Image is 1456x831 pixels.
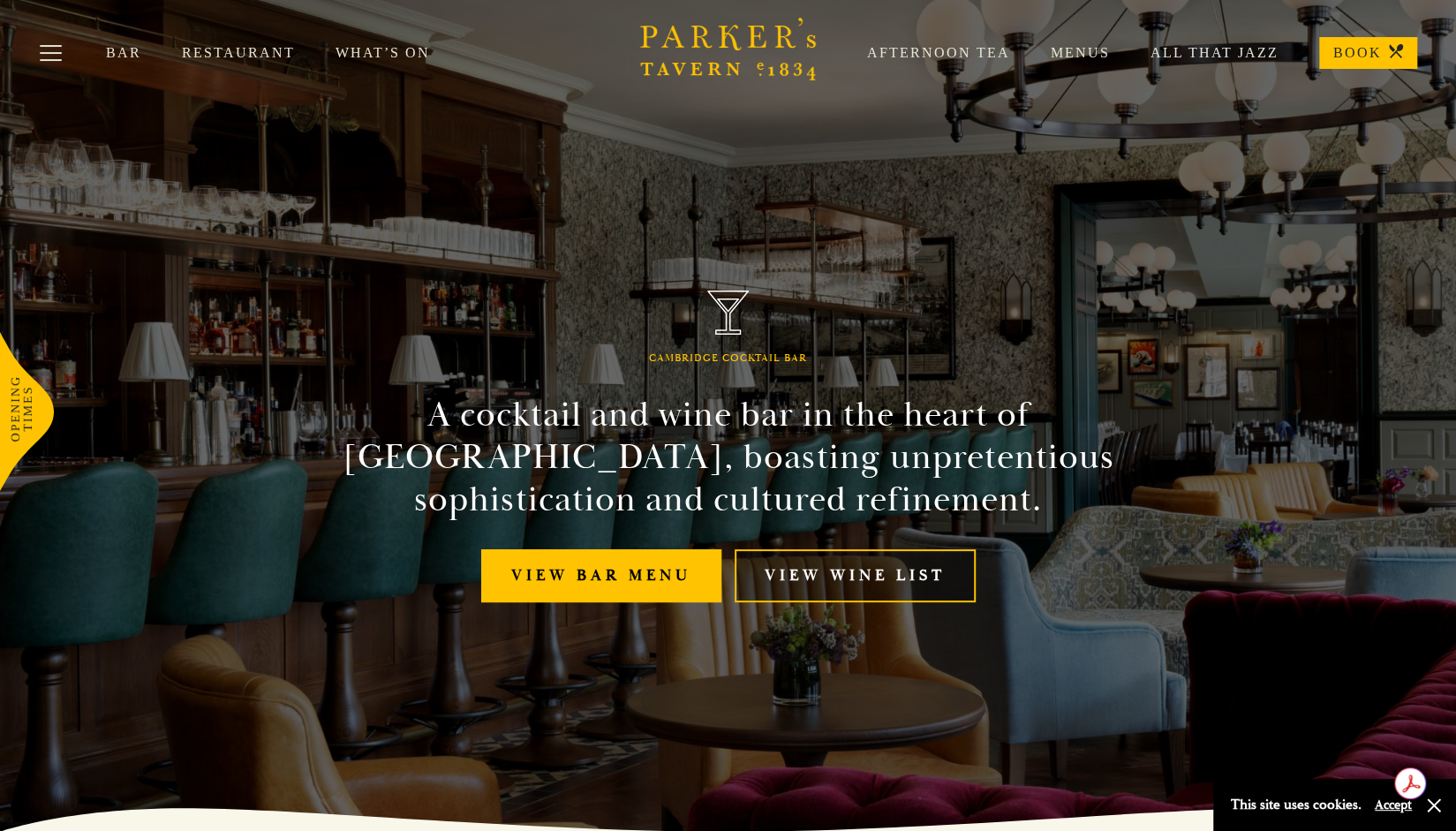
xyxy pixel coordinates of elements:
a: View bar menu [481,549,721,603]
h2: A cocktail and wine bar in the heart of [GEOGRAPHIC_DATA], boasting unpretentious sophistication ... [326,394,1131,521]
button: Accept [1375,797,1412,813]
button: Close and accept [1425,797,1443,814]
a: View Wine List [735,549,976,603]
img: Parker's Tavern Brasserie Cambridge [707,291,750,336]
p: This site uses cookies. [1231,792,1362,818]
h1: Cambridge Cocktail Bar [649,352,807,365]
